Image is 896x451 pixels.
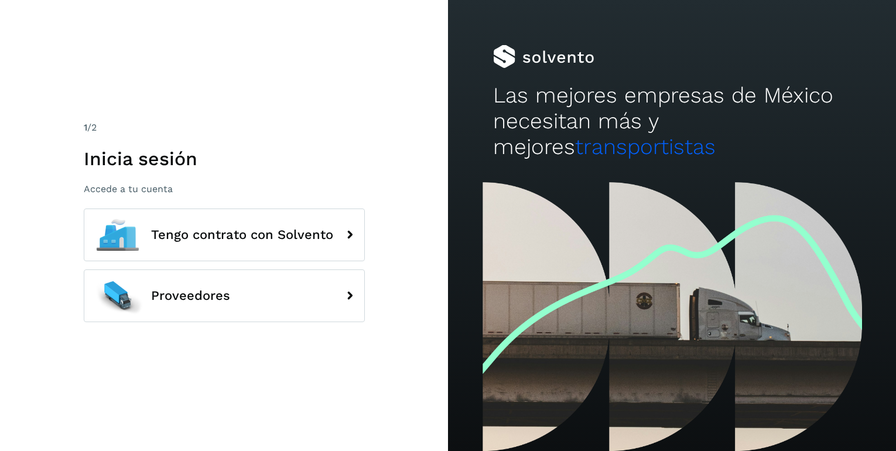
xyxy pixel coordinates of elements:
[84,209,365,261] button: Tengo contrato con Solvento
[84,269,365,322] button: Proveedores
[151,228,333,242] span: Tengo contrato con Solvento
[84,121,365,135] div: /2
[575,134,716,159] span: transportistas
[84,122,87,133] span: 1
[151,289,230,303] span: Proveedores
[84,183,365,194] p: Accede a tu cuenta
[493,83,851,160] h2: Las mejores empresas de México necesitan más y mejores
[84,148,365,170] h1: Inicia sesión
